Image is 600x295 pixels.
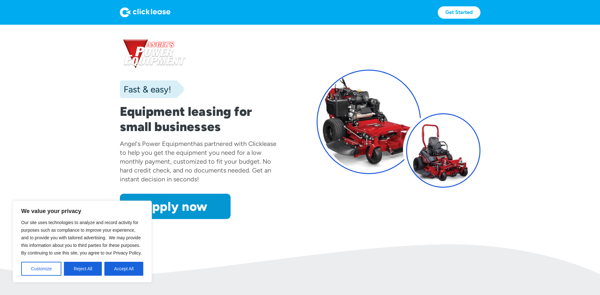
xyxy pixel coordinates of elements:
[438,6,480,19] a: Get Started
[64,262,102,276] button: Reject All
[120,194,231,219] a: Apply now
[104,262,143,276] button: Accept All
[120,140,276,183] div: has partnered with Clicklease to help you get the equipment you need for a low monthly payment, c...
[120,140,193,147] div: Angel's Power Equipment
[21,220,142,255] span: Our site uses technologies to analyze and record activity for purposes such as compliance to impr...
[13,201,152,282] div: We value your privacy
[120,7,170,17] img: Logo
[21,207,143,215] p: We value your privacy
[21,262,61,276] button: Customize
[120,83,171,96] div: Fast & easy!
[120,104,284,134] h1: Equipment leasing for small businesses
